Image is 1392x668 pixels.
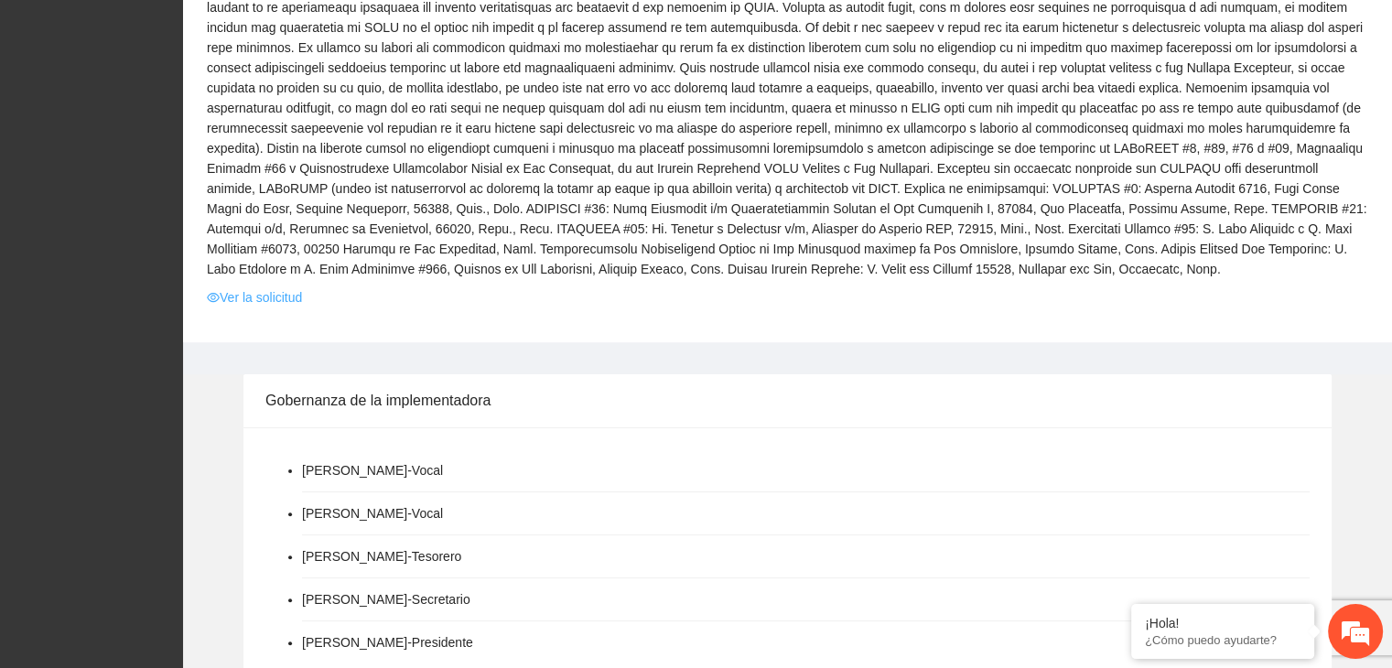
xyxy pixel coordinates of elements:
[9,461,349,525] textarea: Escriba su mensaje y pulse “Intro”
[207,287,302,307] a: eyeVer la solicitud
[207,291,220,304] span: eye
[1145,616,1300,630] div: ¡Hola!
[300,9,344,53] div: Minimizar ventana de chat en vivo
[302,632,473,652] li: [PERSON_NAME] - Presidente
[1145,633,1300,647] p: ¿Cómo puedo ayudarte?
[302,546,461,566] li: [PERSON_NAME] - Tesorero
[95,93,308,117] div: Chatee con nosotros ahora
[302,589,470,609] li: [PERSON_NAME] - Secretario
[302,460,443,480] li: [PERSON_NAME] - Vocal
[302,503,443,523] li: [PERSON_NAME] - Vocal
[265,374,1310,426] div: Gobernanza de la implementadora
[106,225,253,410] span: Estamos en línea.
